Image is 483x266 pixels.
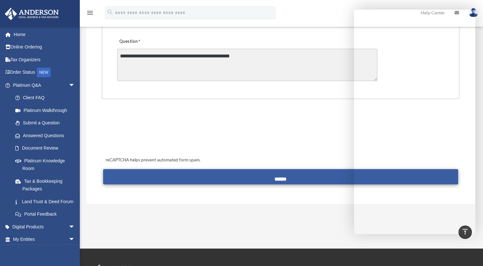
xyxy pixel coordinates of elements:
[86,9,94,17] i: menu
[4,233,85,246] a: My Entitiesarrow_drop_down
[9,117,81,129] a: Submit a Question
[69,233,81,246] span: arrow_drop_down
[104,119,201,144] iframe: reCAPTCHA
[37,68,51,77] div: NEW
[9,92,85,104] a: Client FAQ
[9,175,85,195] a: Tax & Bookkeeping Packages
[4,220,85,233] a: Digital Productsarrow_drop_down
[9,195,85,208] a: Land Trust & Deed Forum
[107,9,114,16] i: search
[9,129,85,142] a: Answered Questions
[117,37,167,46] label: Question
[4,28,85,41] a: Home
[4,41,85,54] a: Online Ordering
[69,220,81,233] span: arrow_drop_down
[69,79,81,92] span: arrow_drop_down
[4,79,85,92] a: Platinum Q&Aarrow_drop_down
[9,208,85,221] a: Portal Feedback
[9,142,85,155] a: Document Review
[354,10,475,234] iframe: Chat Window
[9,104,85,117] a: Platinum Walkthrough
[4,66,85,79] a: Order StatusNEW
[9,154,85,175] a: Platinum Knowledge Room
[469,8,478,17] img: User Pic
[103,156,458,164] div: reCAPTCHA helps prevent automated form spam.
[4,53,85,66] a: Tax Organizers
[86,11,94,17] a: menu
[3,8,61,20] img: Anderson Advisors Platinum Portal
